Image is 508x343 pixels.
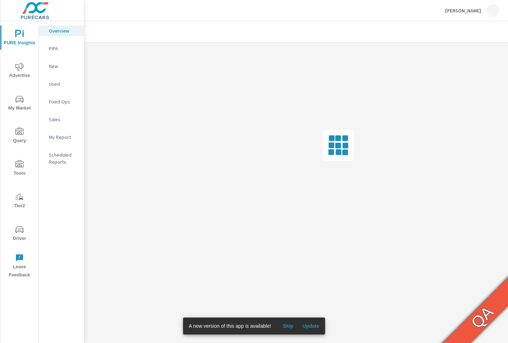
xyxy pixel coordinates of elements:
[280,323,297,329] span: Skip
[189,323,271,329] span: A new version of this app is available!
[49,98,78,105] p: Fixed Ops
[49,63,78,70] p: New
[2,193,36,210] span: Tier2
[39,43,84,54] div: PIPA
[49,45,78,52] p: PIPA
[39,26,84,36] div: Overview
[49,134,78,141] p: My Report
[302,323,319,329] span: Update
[277,320,299,332] button: Skip
[39,79,84,89] div: Used
[2,62,36,80] span: Advertise
[2,128,36,145] span: Query
[2,95,36,112] span: My Market
[49,116,78,123] p: Sales
[299,320,322,332] button: Update
[39,132,84,142] div: My Report
[49,80,78,88] p: Used
[39,114,84,125] div: Sales
[39,150,84,167] div: Scheduled Reports
[445,7,481,14] p: [PERSON_NAME]
[39,61,84,72] div: New
[49,151,78,165] p: Scheduled Reports
[2,225,36,243] span: Driver
[0,21,39,282] div: nav menu
[2,30,36,47] span: PURE Insights
[39,96,84,107] div: Fixed Ops
[49,27,78,34] p: Overview
[2,254,36,279] span: Leave Feedback
[2,160,36,178] span: Tools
